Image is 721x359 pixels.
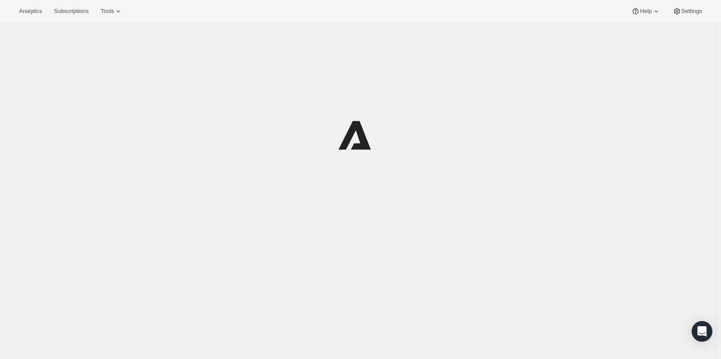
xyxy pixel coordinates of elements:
[101,8,114,15] span: Tools
[14,5,47,17] button: Analytics
[95,5,128,17] button: Tools
[640,8,651,15] span: Help
[667,5,707,17] button: Settings
[692,321,712,342] div: Open Intercom Messenger
[626,5,665,17] button: Help
[54,8,89,15] span: Subscriptions
[49,5,94,17] button: Subscriptions
[19,8,42,15] span: Analytics
[681,8,702,15] span: Settings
